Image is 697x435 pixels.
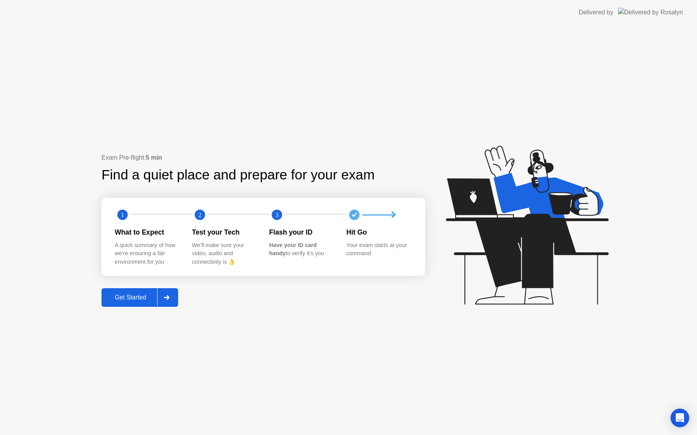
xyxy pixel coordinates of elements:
[146,154,162,161] b: 5 min
[102,165,376,185] div: Find a quiet place and prepare for your exam
[121,211,124,219] text: 1
[579,8,613,17] div: Delivered by
[104,294,157,301] div: Get Started
[347,241,412,258] div: Your exam starts at your command
[192,241,257,266] div: We’ll make sure your video, audio and connectivity is 👌
[115,227,180,237] div: What to Expect
[671,409,689,427] div: Open Intercom Messenger
[115,241,180,266] div: A quick summary of how we’re ensuring a fair environment for you
[618,8,683,17] img: Delivered by Rosalyn
[269,241,334,258] div: to verify it’s you
[102,288,178,307] button: Get Started
[192,227,257,237] div: Test your Tech
[102,153,425,162] div: Exam Pre-flight:
[347,227,412,237] div: Hit Go
[269,242,317,257] b: Have your ID card handy
[275,211,278,219] text: 3
[198,211,201,219] text: 2
[269,227,334,237] div: Flash your ID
